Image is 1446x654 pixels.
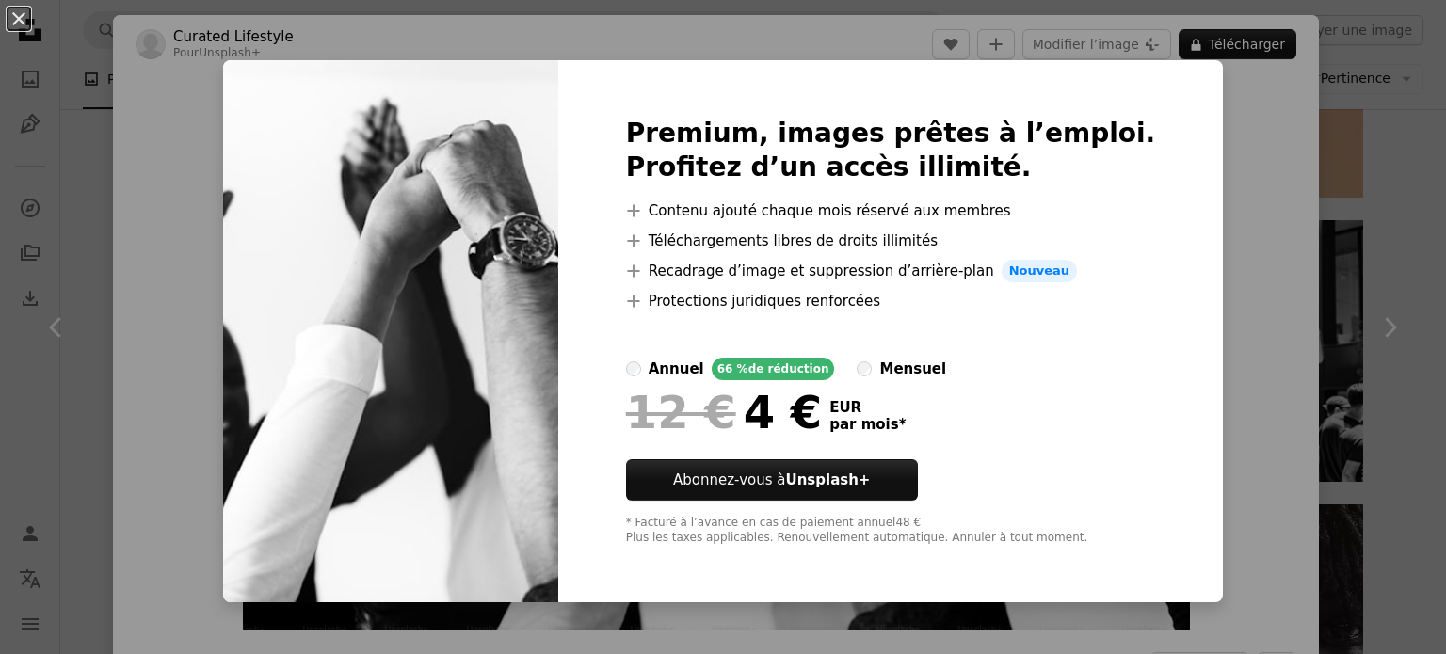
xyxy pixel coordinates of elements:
span: Nouveau [1002,260,1077,282]
li: Protections juridiques renforcées [626,290,1156,312]
div: 4 € [626,388,822,437]
li: Téléchargements libres de droits illimités [626,230,1156,252]
div: * Facturé à l’avance en cas de paiement annuel 48 € Plus les taxes applicables. Renouvellement au... [626,516,1156,546]
span: par mois * [829,416,906,433]
input: mensuel [857,361,872,376]
span: EUR [829,399,906,416]
span: 12 € [626,388,736,437]
h2: Premium, images prêtes à l’emploi. Profitez d’un accès illimité. [626,117,1156,184]
div: annuel [649,358,704,380]
div: mensuel [879,358,946,380]
button: Abonnez-vous àUnsplash+ [626,459,918,501]
div: 66 % de réduction [712,358,835,380]
input: annuel66 %de réduction [626,361,641,376]
img: premium_photo-1723802549770-bd66ce386510 [223,60,558,602]
li: Contenu ajouté chaque mois réservé aux membres [626,199,1156,222]
li: Recadrage d’image et suppression d’arrière-plan [626,260,1156,282]
strong: Unsplash+ [785,471,870,488]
